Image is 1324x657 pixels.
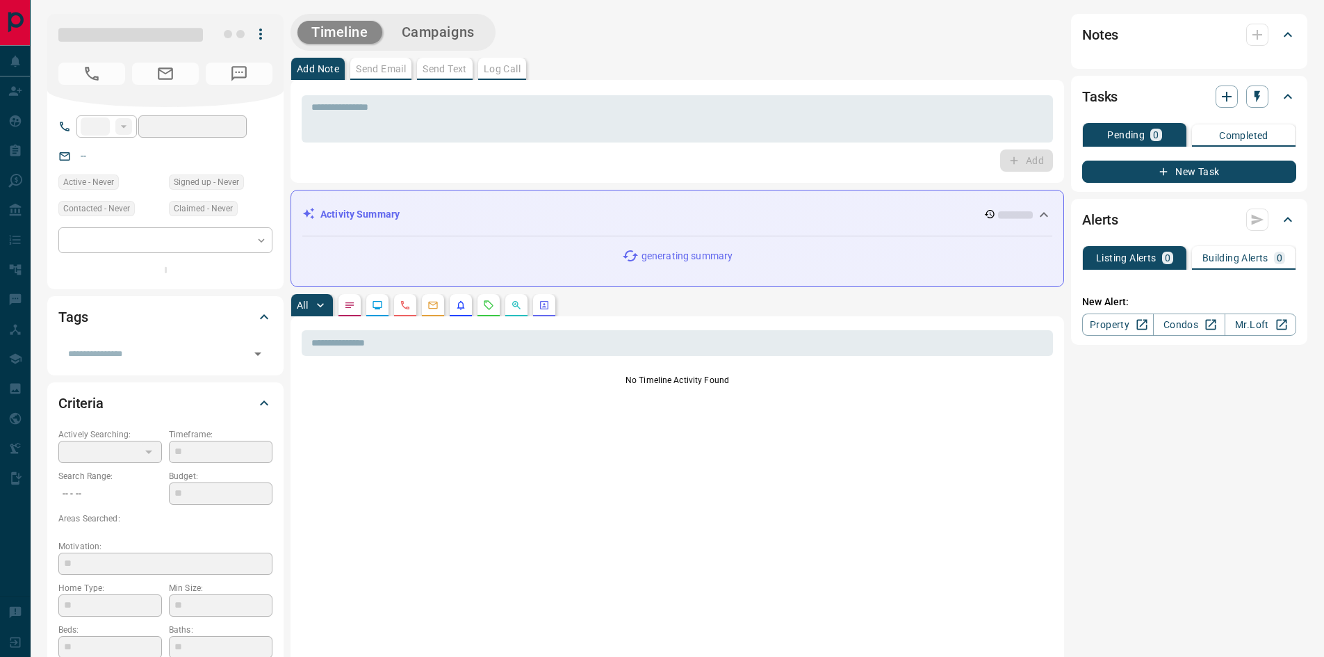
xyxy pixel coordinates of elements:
p: -- - -- [58,482,162,505]
span: No Email [132,63,199,85]
a: Condos [1153,314,1225,336]
h2: Tags [58,306,88,328]
p: Actively Searching: [58,428,162,441]
p: Pending [1107,130,1145,140]
div: Notes [1082,18,1296,51]
p: Add Note [297,64,339,74]
svg: Agent Actions [539,300,550,311]
svg: Lead Browsing Activity [372,300,383,311]
p: Activity Summary [320,207,400,222]
p: All [297,300,308,310]
span: No Number [58,63,125,85]
svg: Listing Alerts [455,300,466,311]
span: Signed up - Never [174,175,239,189]
p: Budget: [169,470,272,482]
span: Claimed - Never [174,202,233,216]
span: Active - Never [63,175,114,189]
button: Timeline [297,21,382,44]
a: Mr.Loft [1225,314,1296,336]
p: Search Range: [58,470,162,482]
p: Areas Searched: [58,512,272,525]
p: 0 [1165,253,1170,263]
p: New Alert: [1082,295,1296,309]
svg: Emails [427,300,439,311]
div: Activity Summary [302,202,1052,227]
div: Tasks [1082,80,1296,113]
div: Criteria [58,387,272,420]
svg: Opportunities [511,300,522,311]
p: Min Size: [169,582,272,594]
p: Home Type: [58,582,162,594]
svg: Requests [483,300,494,311]
h2: Notes [1082,24,1118,46]
p: Beds: [58,624,162,636]
svg: Calls [400,300,411,311]
p: generating summary [641,249,733,263]
p: 0 [1153,130,1159,140]
div: Tags [58,300,272,334]
p: Timeframe: [169,428,272,441]
div: Alerts [1082,203,1296,236]
p: Building Alerts [1202,253,1268,263]
a: -- [81,150,86,161]
p: Baths: [169,624,272,636]
h2: Tasks [1082,86,1118,108]
button: Open [248,344,268,364]
h2: Alerts [1082,209,1118,231]
button: Campaigns [388,21,489,44]
button: New Task [1082,161,1296,183]
p: Completed [1219,131,1268,140]
h2: Criteria [58,392,104,414]
span: No Number [206,63,272,85]
p: Motivation: [58,540,272,553]
p: 0 [1277,253,1282,263]
p: No Timeline Activity Found [302,374,1053,387]
a: Property [1082,314,1154,336]
svg: Notes [344,300,355,311]
span: Contacted - Never [63,202,130,216]
p: Listing Alerts [1096,253,1157,263]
